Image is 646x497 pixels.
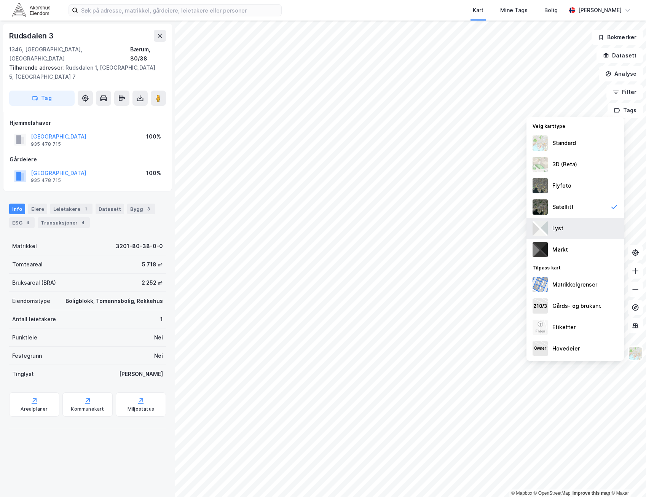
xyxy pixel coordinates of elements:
button: Bokmerker [592,30,643,45]
div: 3 [145,205,152,213]
div: Bærum, 80/38 [130,45,166,63]
div: Miljøstatus [128,406,154,412]
img: Z [533,157,548,172]
div: 935 478 715 [31,141,61,147]
div: 1 [82,205,89,213]
div: Datasett [96,204,124,214]
img: 9k= [533,199,548,215]
img: Z [533,320,548,335]
img: luj3wr1y2y3+OchiMxRmMxRlscgabnMEmZ7DJGWxyBpucwSZnsMkZbHIGm5zBJmewyRlscgabnMEmZ7DJGWxyBpucwSZnsMkZ... [533,221,548,236]
div: Hjemmelshaver [10,118,166,127]
div: Arealplaner [21,406,48,412]
div: Tilpass kart [526,260,624,274]
div: Matrikkelgrenser [552,280,597,289]
div: 3201-80-38-0-0 [116,242,163,251]
div: Mine Tags [500,6,528,15]
div: Bolig [544,6,558,15]
img: akershus-eiendom-logo.9091f326c980b4bce74ccdd9f866810c.svg [12,3,50,17]
div: Tomteareal [12,260,43,269]
div: Boligblokk, Tomannsbolig, Rekkehus [65,296,163,306]
div: Nei [154,351,163,360]
span: Tilhørende adresser: [9,64,65,71]
div: Transaksjoner [38,217,90,228]
div: 4 [24,219,32,226]
div: Kart [473,6,483,15]
div: Antall leietakere [12,315,56,324]
div: Eiere [28,204,47,214]
div: [PERSON_NAME] [578,6,622,15]
div: Eiendomstype [12,296,50,306]
img: majorOwner.b5e170eddb5c04bfeeff.jpeg [533,341,548,356]
button: Filter [606,84,643,100]
div: Hovedeier [552,344,580,353]
div: 100% [146,169,161,178]
div: Punktleie [12,333,37,342]
div: Kommunekart [71,406,104,412]
img: Z [533,178,548,193]
img: nCdM7BzjoCAAAAAElFTkSuQmCC [533,242,548,257]
img: Z [628,346,643,360]
div: Mørkt [552,245,568,254]
div: Bruksareal (BRA) [12,278,56,287]
div: Kontrollprogram for chat [608,460,646,497]
div: Matrikkel [12,242,37,251]
div: Leietakere [50,204,93,214]
div: Info [9,204,25,214]
div: Gårds- og bruksnr. [552,301,601,311]
a: Improve this map [573,491,610,496]
button: Datasett [597,48,643,63]
button: Tags [608,103,643,118]
div: 1 [160,315,163,324]
img: cadastreKeys.547ab17ec502f5a4ef2b.jpeg [533,298,548,314]
input: Søk på adresse, matrikkel, gårdeiere, leietakere eller personer [78,5,281,16]
div: 2 252 ㎡ [142,278,163,287]
img: Z [533,135,548,151]
div: Rudsdalen 1, [GEOGRAPHIC_DATA] 5, [GEOGRAPHIC_DATA] 7 [9,63,160,81]
div: 4 [79,219,87,226]
div: 5 718 ㎡ [142,260,163,269]
div: Bygg [127,204,155,214]
div: 935 478 715 [31,177,61,183]
div: Nei [154,333,163,342]
a: OpenStreetMap [534,491,571,496]
div: Flyfoto [552,181,571,190]
div: 3D (Beta) [552,160,577,169]
div: 100% [146,132,161,141]
div: Satellitt [552,202,574,212]
a: Mapbox [511,491,532,496]
button: Analyse [599,66,643,81]
div: Velg karttype [526,119,624,132]
div: Standard [552,139,576,148]
div: Rudsdalen 3 [9,30,55,42]
div: ESG [9,217,35,228]
div: Gårdeiere [10,155,166,164]
div: Festegrunn [12,351,42,360]
img: cadastreBorders.cfe08de4b5ddd52a10de.jpeg [533,277,548,292]
div: Lyst [552,224,563,233]
div: Etiketter [552,323,576,332]
div: 1346, [GEOGRAPHIC_DATA], [GEOGRAPHIC_DATA] [9,45,130,63]
iframe: Chat Widget [608,460,646,497]
button: Tag [9,91,75,106]
div: [PERSON_NAME] [119,370,163,379]
div: Tinglyst [12,370,34,379]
